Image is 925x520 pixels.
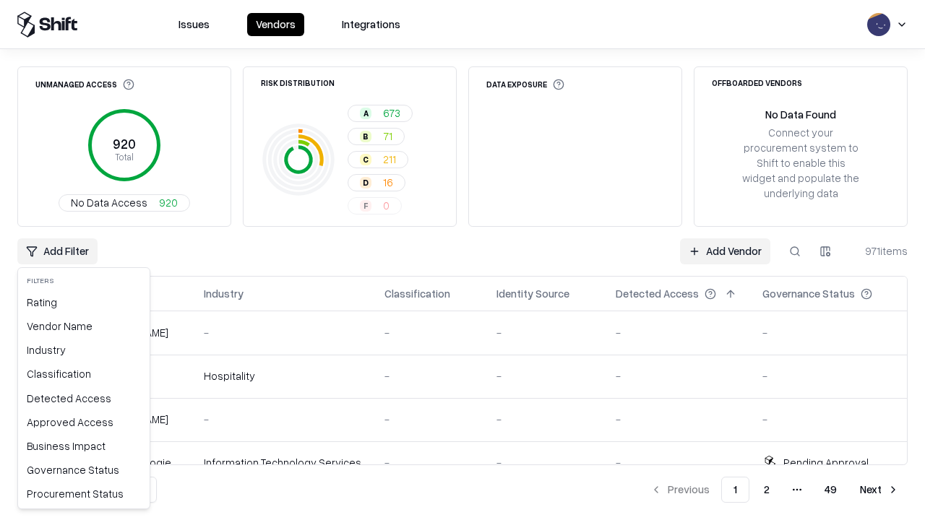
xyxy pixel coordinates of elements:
[21,271,147,290] div: Filters
[21,458,147,482] div: Governance Status
[21,290,147,314] div: Rating
[21,410,147,434] div: Approved Access
[21,434,147,458] div: Business Impact
[17,267,150,509] div: Add Filter
[21,338,147,362] div: Industry
[21,482,147,506] div: Procurement Status
[21,362,147,386] div: Classification
[21,386,147,410] div: Detected Access
[21,314,147,338] div: Vendor Name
